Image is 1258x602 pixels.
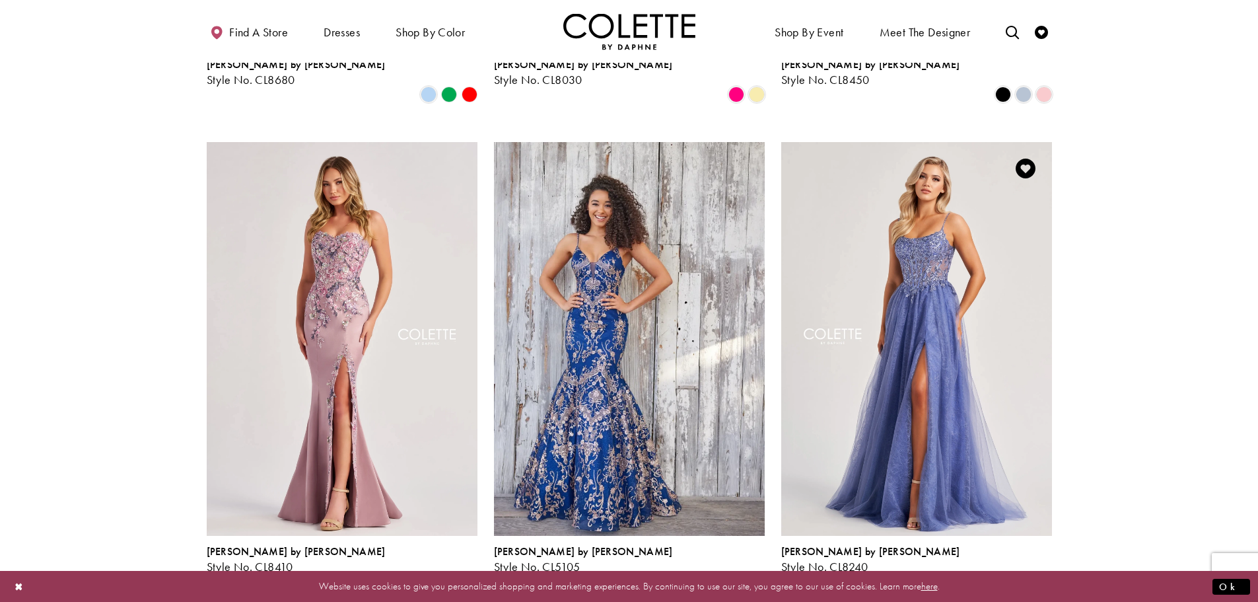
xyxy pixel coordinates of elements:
[229,26,288,39] span: Find a store
[494,72,582,87] span: Style No. CL8030
[563,13,695,50] img: Colette by Daphne
[320,13,363,50] span: Dresses
[396,26,465,39] span: Shop by color
[207,142,477,536] a: Visit Colette by Daphne Style No. CL8410 Page
[781,57,960,71] span: [PERSON_NAME] by [PERSON_NAME]
[207,59,386,87] div: Colette by Daphne Style No. CL8680
[1212,578,1250,595] button: Submit Dialog
[494,59,673,87] div: Colette by Daphne Style No. CL8030
[207,559,293,574] span: Style No. CL8410
[8,575,30,598] button: Close Dialog
[728,87,744,102] i: Hot Pink
[781,545,960,558] span: [PERSON_NAME] by [PERSON_NAME]
[441,87,457,102] i: Emerald
[771,13,847,50] span: Shop By Event
[781,546,960,574] div: Colette by Daphne Style No. CL8240
[207,72,295,87] span: Style No. CL8680
[775,26,843,39] span: Shop By Event
[880,26,971,39] span: Meet the designer
[749,87,765,102] i: Sunshine
[995,87,1011,102] i: Black
[781,142,1052,536] a: Visit Colette by Daphne Style No. CL8240 Page
[207,545,386,558] span: [PERSON_NAME] by [PERSON_NAME]
[1016,87,1031,102] i: Ice Blue
[207,546,386,574] div: Colette by Daphne Style No. CL8410
[421,87,437,102] i: Periwinkle
[494,559,580,574] span: Style No. CL5105
[494,546,673,574] div: Colette by Daphne Style No. CL5105
[494,545,673,558] span: [PERSON_NAME] by [PERSON_NAME]
[563,13,695,50] a: Visit Home Page
[781,72,870,87] span: Style No. CL8450
[1012,155,1039,182] a: Add to Wishlist
[781,59,960,87] div: Colette by Daphne Style No. CL8450
[324,26,360,39] span: Dresses
[1002,13,1022,50] a: Toggle search
[207,57,386,71] span: [PERSON_NAME] by [PERSON_NAME]
[462,87,477,102] i: Red
[494,142,765,536] a: Visit Colette by Daphne Style No. CL5105 Page
[1031,13,1051,50] a: Check Wishlist
[876,13,974,50] a: Meet the designer
[781,559,868,574] span: Style No. CL8240
[95,578,1163,595] p: Website uses cookies to give you personalized shopping and marketing experiences. By continuing t...
[1036,87,1052,102] i: Ice Pink
[207,13,291,50] a: Find a store
[494,57,673,71] span: [PERSON_NAME] by [PERSON_NAME]
[921,580,938,593] a: here
[392,13,468,50] span: Shop by color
